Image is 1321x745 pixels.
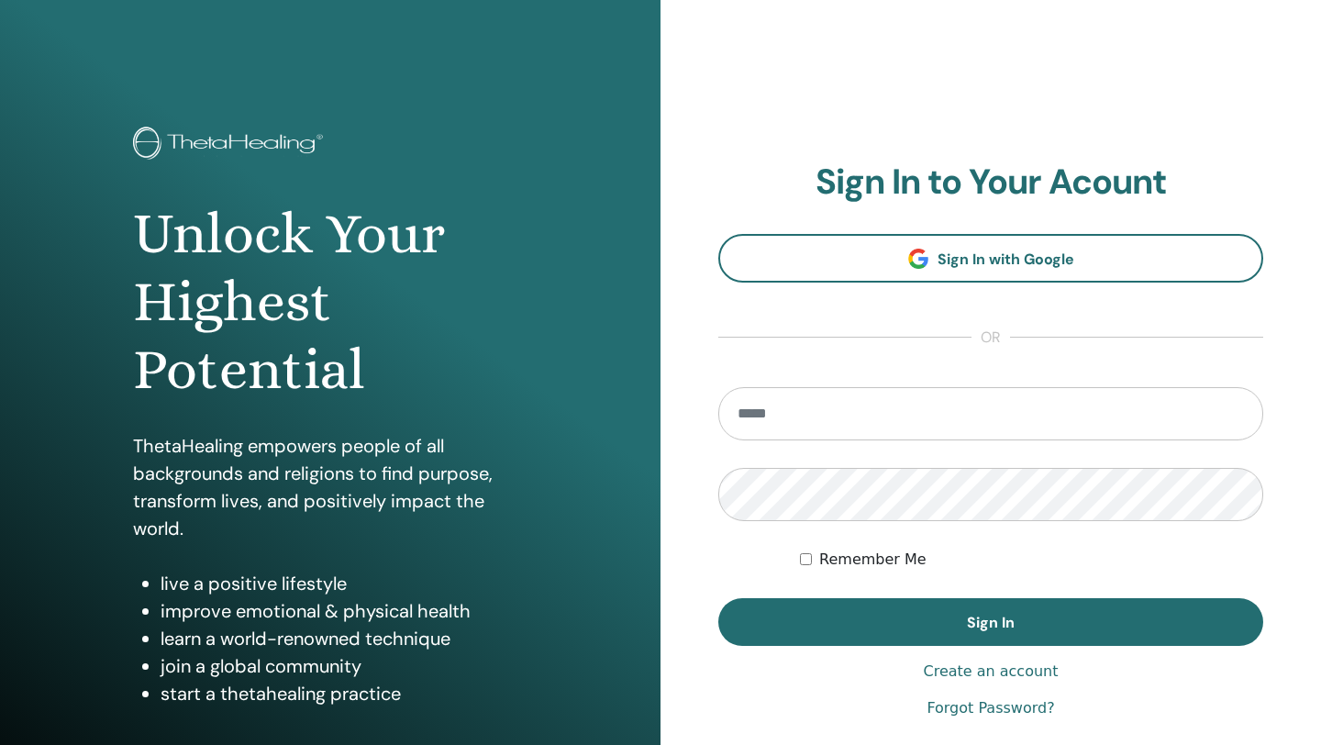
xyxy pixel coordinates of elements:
li: start a thetahealing practice [161,680,527,707]
p: ThetaHealing empowers people of all backgrounds and religions to find purpose, transform lives, a... [133,432,527,542]
a: Create an account [923,661,1058,683]
span: or [971,327,1010,349]
li: live a positive lifestyle [161,570,527,597]
li: join a global community [161,652,527,680]
button: Sign In [718,598,1263,646]
span: Sign In [967,613,1015,632]
div: Keep me authenticated indefinitely or until I manually logout [800,549,1263,571]
li: learn a world-renowned technique [161,625,527,652]
a: Forgot Password? [927,697,1054,719]
label: Remember Me [819,549,927,571]
span: Sign In with Google [938,250,1074,269]
li: improve emotional & physical health [161,597,527,625]
a: Sign In with Google [718,234,1263,283]
h1: Unlock Your Highest Potential [133,200,527,405]
h2: Sign In to Your Acount [718,161,1263,204]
